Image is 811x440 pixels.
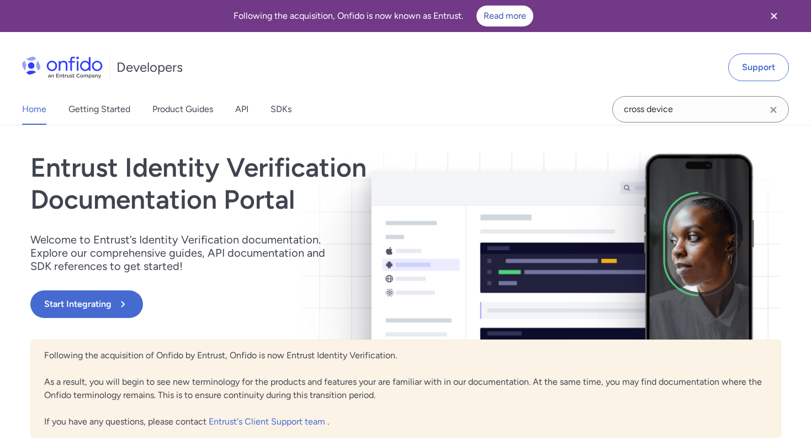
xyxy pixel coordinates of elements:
[612,96,789,123] input: Onfido search input field
[767,9,781,23] svg: Close banner
[30,290,556,318] a: Start Integrating
[476,6,533,26] a: Read more
[68,94,130,125] a: Getting Started
[30,340,781,438] div: Following the acquisition of Onfido by Entrust, Onfido is now Entrust Identity Verification. As a...
[116,59,183,76] h1: Developers
[22,56,103,78] img: Onfido Logo
[22,94,46,125] a: Home
[30,290,143,318] button: Start Integrating
[30,233,340,273] p: Welcome to Entrust’s Identity Verification documentation. Explore our comprehensive guides, API d...
[728,54,789,81] a: Support
[13,6,754,26] div: Following the acquisition, Onfido is now known as Entrust.
[767,103,780,116] svg: Clear search field button
[754,2,794,30] button: Close banner
[271,94,291,125] a: SDKs
[30,152,556,215] h1: Entrust Identity Verification Documentation Portal
[235,94,248,125] a: API
[152,94,213,125] a: Product Guides
[209,416,327,427] a: Entrust's Client Support team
